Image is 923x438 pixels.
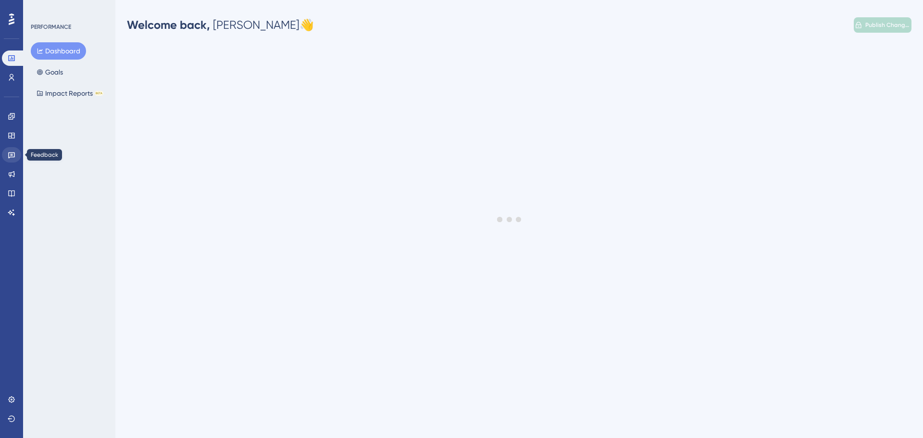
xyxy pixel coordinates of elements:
span: Publish Changes [865,21,911,29]
div: PERFORMANCE [31,23,71,31]
span: Welcome back, [127,18,210,32]
button: Publish Changes [854,17,911,33]
button: Dashboard [31,42,86,60]
div: BETA [95,91,103,96]
button: Goals [31,63,69,81]
button: Impact ReportsBETA [31,85,109,102]
div: [PERSON_NAME] 👋 [127,17,314,33]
